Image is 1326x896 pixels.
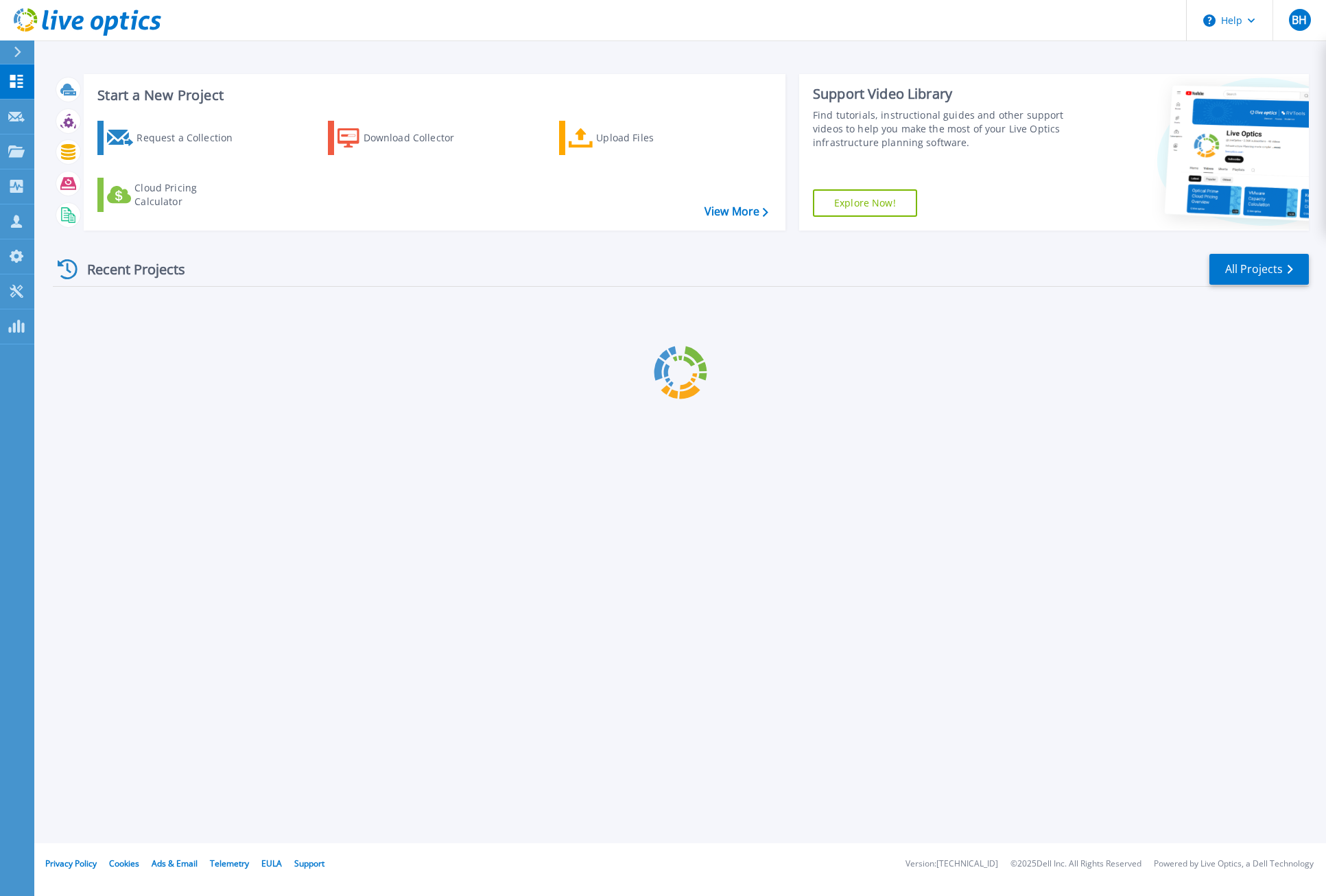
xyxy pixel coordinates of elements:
a: EULA [261,858,282,869]
a: Ads & Email [152,858,198,869]
a: Cookies [109,858,139,869]
a: Support [294,858,324,869]
div: Support Video Library [813,85,1073,103]
a: Cloud Pricing Calculator [97,178,250,212]
li: © 2025 Dell Inc. All Rights Reserved [1010,860,1141,869]
a: View More [705,205,768,218]
div: Request a Collection [137,124,246,152]
div: Find tutorials, instructional guides and other support videos to help you make the most of your L... [813,108,1073,150]
h3: Start a New Project [97,88,768,103]
a: Download Collector [328,121,481,155]
span: BH [1292,14,1307,25]
div: Recent Projects [53,252,204,286]
a: Telemetry [210,858,249,869]
a: Request a Collection [97,121,250,155]
div: Download Collector [364,124,473,152]
li: Version: [TECHNICAL_ID] [905,860,998,869]
div: Upload Files [596,124,706,152]
a: Privacy Policy [45,858,97,869]
a: Upload Files [559,121,712,155]
li: Powered by Live Optics, a Dell Technology [1154,860,1314,869]
div: Cloud Pricing Calculator [134,181,244,209]
a: Explore Now! [813,189,917,217]
a: All Projects [1209,254,1309,285]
